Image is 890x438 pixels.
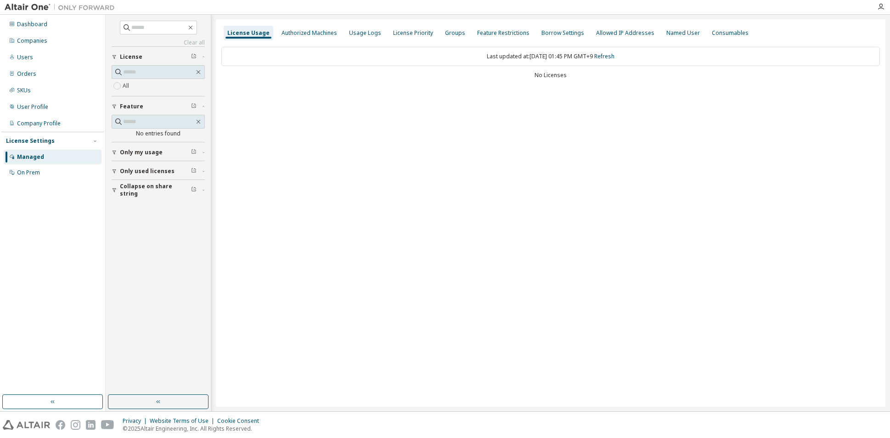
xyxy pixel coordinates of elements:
div: SKUs [17,87,31,94]
button: Feature [112,96,205,117]
span: Clear filter [191,53,197,61]
div: Company Profile [17,120,61,127]
div: Usage Logs [349,29,381,37]
label: All [123,80,131,91]
img: instagram.svg [71,420,80,430]
span: License [120,53,142,61]
div: Privacy [123,417,150,425]
div: Authorized Machines [282,29,337,37]
div: Orders [17,70,36,78]
div: No Licenses [221,72,880,79]
div: Companies [17,37,47,45]
span: Feature [120,103,143,110]
span: Clear filter [191,186,197,194]
span: Clear filter [191,149,197,156]
img: youtube.svg [101,420,114,430]
a: Refresh [594,52,614,60]
div: Dashboard [17,21,47,28]
div: License Usage [227,29,270,37]
div: No entries found [112,130,205,137]
a: Clear all [112,39,205,46]
div: Cookie Consent [217,417,265,425]
div: Borrow Settings [541,29,584,37]
span: Only used licenses [120,168,175,175]
img: facebook.svg [56,420,65,430]
span: Clear filter [191,103,197,110]
div: Named User [666,29,700,37]
div: Last updated at: [DATE] 01:45 PM GMT+9 [221,47,880,66]
div: License Settings [6,137,55,145]
div: Website Terms of Use [150,417,217,425]
img: altair_logo.svg [3,420,50,430]
p: © 2025 Altair Engineering, Inc. All Rights Reserved. [123,425,265,432]
div: User Profile [17,103,48,111]
span: Only my usage [120,149,163,156]
div: Users [17,54,33,61]
div: Allowed IP Addresses [596,29,654,37]
div: On Prem [17,169,40,176]
div: Consumables [712,29,749,37]
div: Feature Restrictions [477,29,529,37]
span: Collapse on share string [120,183,191,197]
button: Only used licenses [112,161,205,181]
img: Altair One [5,3,119,12]
span: Clear filter [191,168,197,175]
div: Managed [17,153,44,161]
img: linkedin.svg [86,420,96,430]
div: License Priority [393,29,433,37]
button: Only my usage [112,142,205,163]
div: Groups [445,29,465,37]
button: License [112,47,205,67]
button: Collapse on share string [112,180,205,200]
